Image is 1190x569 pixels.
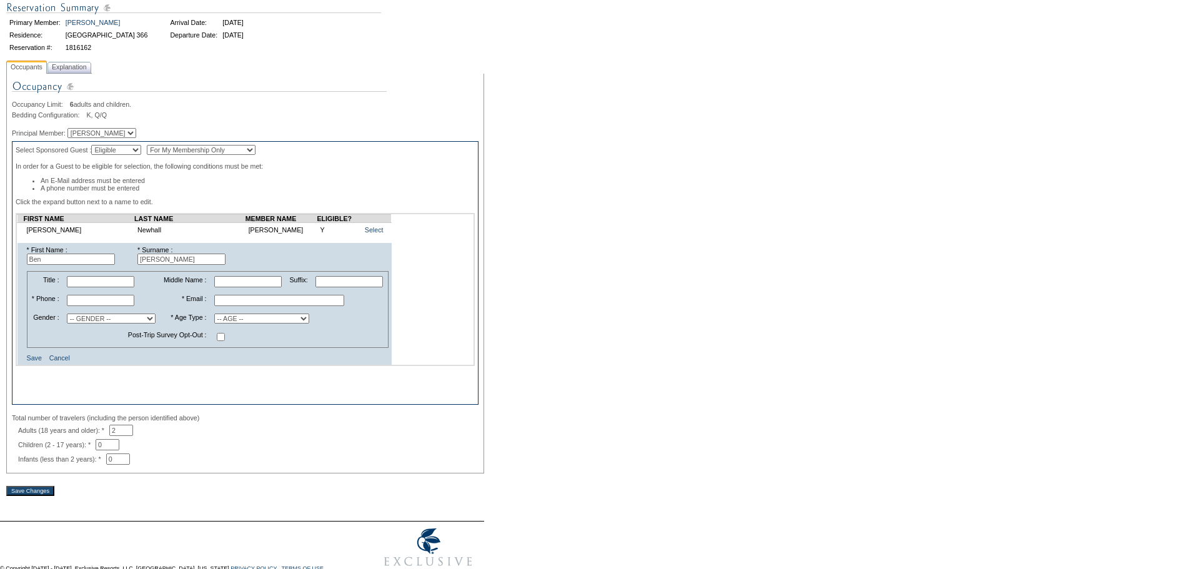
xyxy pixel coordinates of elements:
[317,223,357,237] td: Y
[29,273,62,290] td: Title :
[24,215,135,223] td: FIRST NAME
[8,61,45,74] span: Occupants
[41,177,475,184] li: An E-Mail address must be entered
[134,215,245,223] td: LAST NAME
[12,129,66,137] span: Principal Member:
[64,42,150,53] td: 1816162
[49,354,70,362] a: Cancel
[365,226,384,234] a: Select
[286,273,311,290] td: Suffix:
[221,29,245,41] td: [DATE]
[64,29,150,41] td: [GEOGRAPHIC_DATA] 366
[317,215,357,223] td: ELIGIBLE?
[168,29,219,41] td: Departure Date:
[12,111,84,119] span: Bedding Configuration:
[168,17,219,28] td: Arrival Date:
[24,243,135,268] td: * First Name :
[160,292,209,309] td: * Email :
[12,79,387,101] img: Occupancy
[245,215,317,223] td: MEMBER NAME
[134,243,245,268] td: * Surname :
[221,17,245,28] td: [DATE]
[6,486,54,496] input: Save Changes
[49,61,89,74] span: Explanation
[86,111,107,119] span: K, Q/Q
[12,101,478,108] div: adults and children.
[24,223,135,237] td: [PERSON_NAME]
[18,455,106,463] span: Infants (less than 2 years): *
[245,223,317,237] td: [PERSON_NAME]
[18,427,109,434] span: Adults (18 years and older): *
[12,414,478,422] div: Total number of travelers (including the person identified above)
[160,310,209,327] td: * Age Type :
[12,141,478,405] div: Select Sponsored Guest : In order for a Guest to be eligible for selection, the following conditi...
[7,29,62,41] td: Residence:
[66,19,121,26] a: [PERSON_NAME]
[41,184,475,192] li: A phone number must be entered
[7,17,62,28] td: Primary Member:
[29,328,210,346] td: Post-Trip Survey Opt-Out :
[29,310,62,327] td: Gender :
[160,273,209,290] td: Middle Name :
[7,42,62,53] td: Reservation #:
[134,223,245,237] td: Newhall
[27,354,42,362] a: Save
[70,101,74,108] span: 6
[12,101,68,108] span: Occupancy Limit:
[29,292,62,309] td: * Phone :
[18,441,96,448] span: Children (2 - 17 years): *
